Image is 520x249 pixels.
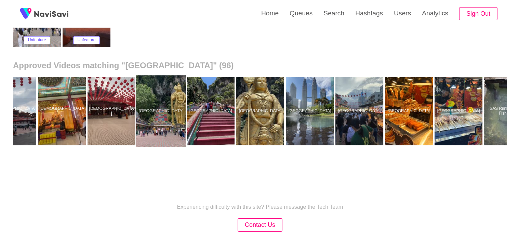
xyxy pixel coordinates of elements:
a: [GEOGRAPHIC_DATA]Batu Caves [137,77,187,145]
a: [GEOGRAPHIC_DATA]Jalan Alor Food Street [385,77,435,145]
button: Contact Us [238,218,282,232]
a: [GEOGRAPHIC_DATA]Batu Caves [236,77,286,145]
a: [GEOGRAPHIC_DATA]Jalan Alor Food Street [335,77,385,145]
p: Experiencing difficulty with this site? Please message the Tech Team [177,204,343,210]
a: [GEOGRAPHIC_DATA]Petronas Twin Towers [286,77,335,145]
a: Contact Us [238,222,282,228]
a: [DEMOGRAPHIC_DATA]Thean Hou Temple [38,77,88,145]
img: fireSpot [17,5,34,22]
img: fireSpot [34,10,68,17]
a: [DEMOGRAPHIC_DATA]Thean Hou Temple [88,77,137,145]
button: Unfeature [73,36,100,44]
button: Unfeature [24,36,51,44]
button: Sign Out [459,7,497,20]
h2: Approved Videos matching "[GEOGRAPHIC_DATA]" (96) [13,61,507,70]
a: [GEOGRAPHIC_DATA]Jalan Alor Food Street [435,77,484,145]
a: [GEOGRAPHIC_DATA]Batu Caves [187,77,236,145]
